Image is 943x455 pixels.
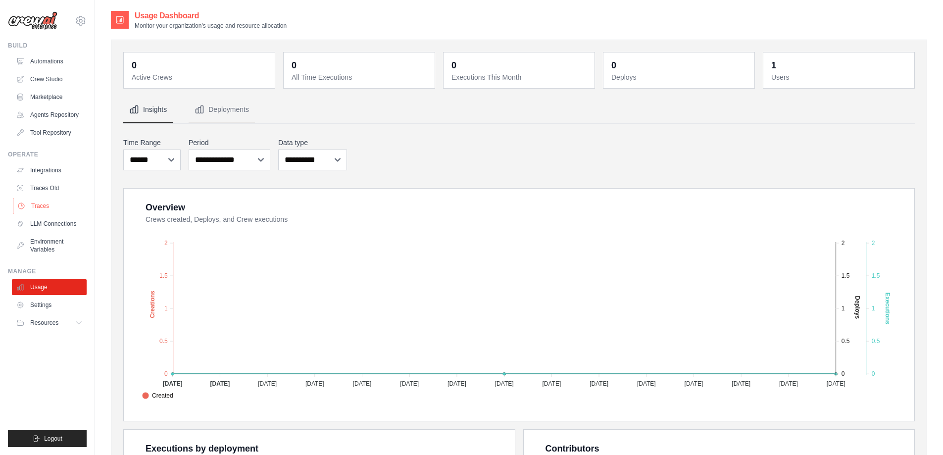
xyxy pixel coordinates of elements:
div: Build [8,42,87,50]
a: Settings [12,297,87,313]
text: Executions [884,293,891,324]
tspan: 2 [164,240,168,247]
text: Deploys [854,296,861,319]
dt: Users [771,72,908,82]
div: Operate [8,151,87,158]
tspan: 1.5 [842,272,850,279]
tspan: 1 [842,305,845,312]
dt: Active Crews [132,72,269,82]
button: Insights [123,97,173,123]
a: Tool Repository [12,125,87,141]
tspan: [DATE] [779,380,798,387]
label: Period [189,138,270,148]
div: 1 [771,58,776,72]
tspan: [DATE] [732,380,750,387]
a: Marketplace [12,89,87,105]
tspan: 0.5 [159,338,168,345]
a: Integrations [12,162,87,178]
button: Resources [12,315,87,331]
text: Creations [149,291,156,318]
tspan: [DATE] [163,380,183,387]
span: Resources [30,319,58,327]
a: LLM Connections [12,216,87,232]
nav: Tabs [123,97,915,123]
tspan: [DATE] [685,380,703,387]
tspan: 1 [164,305,168,312]
tspan: [DATE] [827,380,845,387]
label: Time Range [123,138,181,148]
tspan: [DATE] [353,380,372,387]
tspan: [DATE] [210,380,230,387]
dt: Executions This Month [451,72,589,82]
tspan: [DATE] [542,380,561,387]
a: Traces [13,198,88,214]
div: 0 [292,58,297,72]
img: Logo [8,11,57,30]
label: Data type [278,138,347,148]
div: Overview [146,201,185,214]
button: Logout [8,430,87,447]
span: Created [142,391,173,400]
tspan: [DATE] [590,380,608,387]
a: Automations [12,53,87,69]
tspan: 0.5 [842,338,850,345]
tspan: [DATE] [400,380,419,387]
h2: Usage Dashboard [135,10,287,22]
span: Logout [44,435,62,443]
dt: Deploys [611,72,748,82]
tspan: 1.5 [159,272,168,279]
tspan: 2 [842,240,845,247]
div: Manage [8,267,87,275]
div: 0 [451,58,456,72]
div: 0 [132,58,137,72]
dt: Crews created, Deploys, and Crew executions [146,214,902,224]
tspan: 2 [872,240,875,247]
div: 0 [611,58,616,72]
button: Deployments [189,97,255,123]
a: Traces Old [12,180,87,196]
tspan: 0.5 [872,338,880,345]
tspan: 0 [164,370,168,377]
tspan: 1.5 [872,272,880,279]
tspan: 0 [872,370,875,377]
a: Usage [12,279,87,295]
tspan: [DATE] [495,380,514,387]
tspan: [DATE] [258,380,277,387]
tspan: [DATE] [637,380,656,387]
tspan: [DATE] [447,380,466,387]
tspan: 1 [872,305,875,312]
a: Agents Repository [12,107,87,123]
tspan: [DATE] [305,380,324,387]
dt: All Time Executions [292,72,429,82]
p: Monitor your organization's usage and resource allocation [135,22,287,30]
tspan: 0 [842,370,845,377]
a: Crew Studio [12,71,87,87]
a: Environment Variables [12,234,87,257]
